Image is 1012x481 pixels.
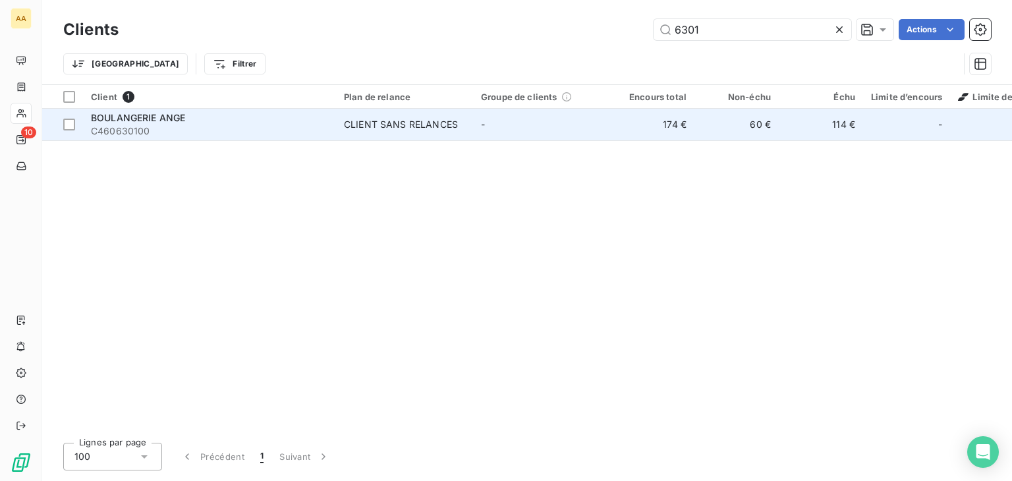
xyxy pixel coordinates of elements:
[344,92,465,102] div: Plan de relance
[91,112,185,123] span: BOULANGERIE ANGE
[654,19,851,40] input: Rechercher
[74,450,90,463] span: 100
[91,125,328,138] span: C460630100
[63,18,119,42] h3: Clients
[938,118,942,131] span: -
[204,53,265,74] button: Filtrer
[21,127,36,138] span: 10
[123,91,134,103] span: 1
[787,92,855,102] div: Échu
[610,109,694,140] td: 174 €
[899,19,965,40] button: Actions
[871,92,942,102] div: Limite d’encours
[481,92,557,102] span: Groupe de clients
[260,450,264,463] span: 1
[694,109,779,140] td: 60 €
[967,436,999,468] div: Open Intercom Messenger
[63,53,188,74] button: [GEOGRAPHIC_DATA]
[481,119,485,130] span: -
[173,443,252,470] button: Précédent
[91,92,117,102] span: Client
[702,92,771,102] div: Non-échu
[11,8,32,29] div: AA
[344,118,458,131] div: CLIENT SANS RELANCES
[618,92,687,102] div: Encours total
[11,452,32,473] img: Logo LeanPay
[779,109,863,140] td: 114 €
[271,443,338,470] button: Suivant
[252,443,271,470] button: 1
